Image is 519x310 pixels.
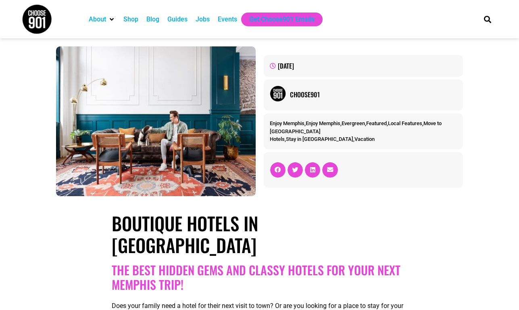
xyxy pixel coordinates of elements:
div: Share on email [322,162,338,178]
time: [DATE] [278,61,294,71]
a: About [89,15,106,24]
a: Get Choose901 Emails [249,15,315,24]
a: Guides [167,15,188,24]
a: Events [218,15,237,24]
a: Enjoy Memphis [270,120,304,126]
a: Move to [GEOGRAPHIC_DATA] [270,120,442,134]
a: Stay in [GEOGRAPHIC_DATA] [286,136,353,142]
a: Vacation [354,136,375,142]
a: Featured [366,120,387,126]
a: Hotels [270,136,285,142]
div: Share on twitter [288,162,303,178]
div: Share on facebook [270,162,286,178]
span: , , , , , [270,120,442,134]
div: About [85,13,119,26]
div: Share on linkedin [305,162,320,178]
a: Local Features [388,120,422,126]
nav: Main nav [85,13,470,26]
h2: THE BEST HIDDEN GEMS AND CLASSY HOTELS FOR YOUR NEXT MEMPHIS TRIP! [112,263,407,292]
a: Shop [123,15,138,24]
img: A man sits on a brown leather sofa in a stylish living room with teal walls, an ornate rug, and m... [56,46,256,196]
a: Enjoy Memphis [306,120,340,126]
span: , , [270,136,375,142]
h1: Boutique Hotels in [GEOGRAPHIC_DATA] [112,212,407,256]
a: Choose901 [290,90,457,99]
a: Jobs [196,15,210,24]
a: Evergreen [342,120,365,126]
a: Blog [146,15,159,24]
div: Search [481,13,494,26]
img: Picture of Choose901 [270,86,286,102]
